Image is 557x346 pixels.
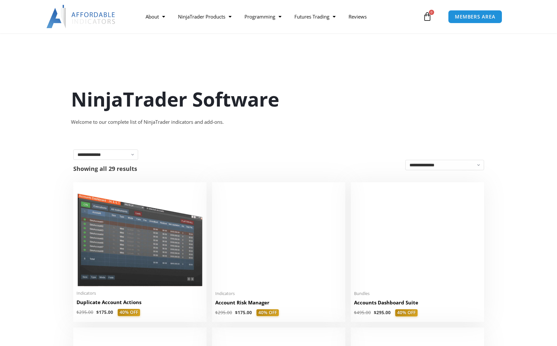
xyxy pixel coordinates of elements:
span: $ [77,309,79,315]
span: $ [96,309,99,315]
p: Showing all 29 results [73,166,137,172]
a: MEMBERS AREA [448,10,502,23]
span: Indicators [215,291,342,296]
a: Programming [238,9,288,24]
a: Account Risk Manager [215,299,342,309]
span: 40% OFF [395,309,418,316]
img: Duplicate Account Actions [77,186,203,287]
a: NinjaTrader Products [172,9,238,24]
a: Accounts Dashboard Suite [354,299,481,309]
div: Welcome to our complete list of NinjaTrader indicators and add-ons. [71,118,486,127]
nav: Menu [139,9,421,24]
h2: Account Risk Manager [215,299,342,306]
span: $ [374,310,376,315]
bdi: 495.00 [354,310,371,315]
a: Reviews [342,9,373,24]
bdi: 175.00 [235,310,252,315]
span: Indicators [77,290,203,296]
span: 40% OFF [118,309,140,316]
span: $ [215,310,218,315]
a: 0 [413,7,442,26]
select: Shop order [405,160,484,170]
bdi: 295.00 [77,309,93,315]
h2: Accounts Dashboard Suite [354,299,481,306]
span: $ [235,310,238,315]
span: 0 [429,10,434,15]
bdi: 295.00 [215,310,232,315]
h2: Duplicate Account Actions [77,299,203,306]
a: Duplicate Account Actions [77,299,203,309]
h1: NinjaTrader Software [71,85,486,113]
span: Bundles [354,291,481,296]
img: LogoAI | Affordable Indicators – NinjaTrader [46,5,116,28]
span: 40% OFF [256,309,279,316]
span: $ [354,310,357,315]
img: Account Risk Manager [215,186,342,287]
img: Accounts Dashboard Suite [354,186,481,287]
a: Futures Trading [288,9,342,24]
span: MEMBERS AREA [455,14,495,19]
bdi: 295.00 [374,310,391,315]
bdi: 175.00 [96,309,113,315]
a: About [139,9,172,24]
